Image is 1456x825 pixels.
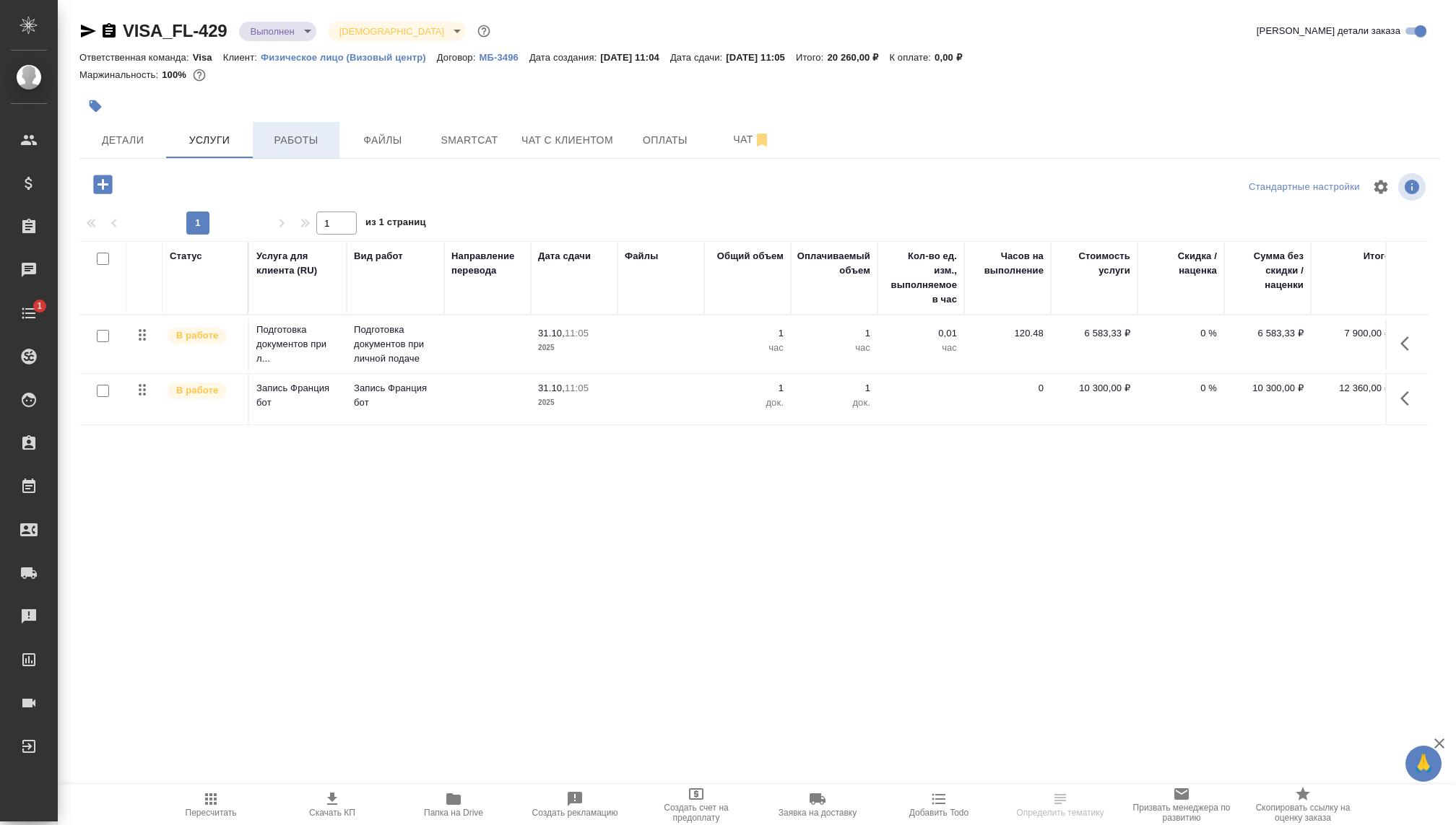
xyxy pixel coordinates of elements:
span: Создать счет на предоплату [644,803,748,823]
span: Пересчитать [186,808,237,818]
span: Создать рекламацию [532,808,618,818]
p: 10 300,00 ₽ [1231,381,1304,396]
p: Дата сдачи: [670,52,726,63]
button: 🙏 [1405,746,1442,782]
div: Направление перевода [451,249,524,278]
span: Посмотреть информацию [1398,173,1429,201]
button: Создать счет на предоплату [636,785,757,825]
p: В работе [176,328,218,343]
div: Скидка / наценка [1145,249,1217,278]
p: 12 360,00 ₽ [1318,381,1390,396]
p: 0,00 ₽ [935,52,973,63]
button: Призвать менеджера по развитию [1121,785,1242,825]
p: Подготовка документов при личной подаче [354,323,437,366]
span: Услуги [175,131,244,149]
p: 100% [162,69,190,80]
button: Папка на Drive [393,785,514,825]
a: Физическое лицо (Визовый центр) [261,51,437,63]
span: Добавить Todo [909,808,968,818]
div: Файлы [625,249,658,263]
button: Показать кнопки [1392,326,1426,361]
p: 31.10, [538,383,565,393]
p: Договор: [437,52,480,63]
p: 6 583,33 ₽ [1231,326,1304,341]
p: 31.10, [538,328,565,339]
div: Сумма без скидки / наценки [1231,249,1304,292]
a: 1 [4,295,54,331]
span: Чат [717,131,786,149]
p: док. [711,396,784,410]
button: Добавить Todo [878,785,1000,825]
a: МБ-3496 [479,51,529,63]
p: В работе [176,383,218,398]
div: Выполнен [239,22,316,41]
p: 7 900,00 ₽ [1318,326,1390,341]
p: док. [798,396,870,410]
div: Услуга для клиента (RU) [256,249,339,278]
p: Запись Франция бот [354,381,437,410]
button: Добавить тэг [79,90,111,122]
p: 0 % [1145,326,1217,341]
button: Определить тематику [1000,785,1121,825]
div: Часов на выполнение [971,249,1044,278]
button: Добавить услугу [83,170,123,199]
span: Скачать КП [309,808,355,818]
span: Призвать менеджера по развитию [1130,803,1234,823]
p: 0 % [1145,381,1217,396]
p: Физическое лицо (Визовый центр) [261,52,437,63]
p: Ответственная команда: [79,52,193,63]
p: [DATE] 11:05 [726,52,796,63]
button: Доп статусы указывают на важность/срочность заказа [474,22,493,40]
p: 0,01 [885,326,957,341]
button: Пересчитать [150,785,272,825]
button: [DEMOGRAPHIC_DATA] [335,25,448,38]
span: Скопировать ссылку на оценку заказа [1251,803,1355,823]
span: 🙏 [1411,748,1436,779]
div: Итого [1364,249,1390,263]
div: Дата сдачи [538,249,591,263]
p: час [798,341,870,355]
p: 1 [711,326,784,341]
p: Клиент: [223,52,261,63]
span: Определить тематику [1016,808,1104,818]
div: Кол-во ед. изм., выполняемое в час [885,249,957,307]
p: 2025 [538,396,610,410]
td: 120.48 [964,319,1051,370]
span: из 1 страниц [365,214,426,235]
div: Стоимость услуги [1058,249,1130,278]
span: Smartcat [435,131,504,149]
p: 1 [798,326,870,341]
div: Оплачиваемый объем [797,249,870,278]
span: Детали [88,131,157,149]
p: 10 300,00 ₽ [1058,381,1130,396]
button: Скопировать ссылку [100,22,118,40]
span: Папка на Drive [424,808,483,818]
p: Подготовка документов при л... [256,323,339,366]
p: 1 [798,381,870,396]
p: 1 [711,381,784,396]
p: 11:05 [565,328,589,339]
button: Скопировать ссылку на оценку заказа [1242,785,1364,825]
span: Заявка на доставку [779,808,857,818]
p: [DATE] 11:04 [600,52,670,63]
div: Выполнен [328,22,466,41]
button: Выполнен [246,25,299,38]
p: Запись Франция бот [256,381,339,410]
span: Работы [261,131,331,149]
button: Заявка на доставку [757,785,878,825]
div: Общий объем [717,249,784,263]
div: split button [1245,176,1364,198]
p: час [885,341,957,355]
span: Оплаты [630,131,700,149]
p: Маржинальность: [79,69,162,80]
p: 2025 [538,341,610,355]
p: 6 583,33 ₽ [1058,326,1130,341]
div: Вид работ [354,249,403,263]
button: Создать рекламацию [514,785,636,825]
td: 0 [964,374,1051,424]
button: Скопировать ссылку для ЯМессенджера [79,22,97,40]
p: Visa [193,52,223,63]
button: Скачать КП [272,785,393,825]
p: Итого: [796,52,827,63]
svg: Отписаться [753,131,771,149]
